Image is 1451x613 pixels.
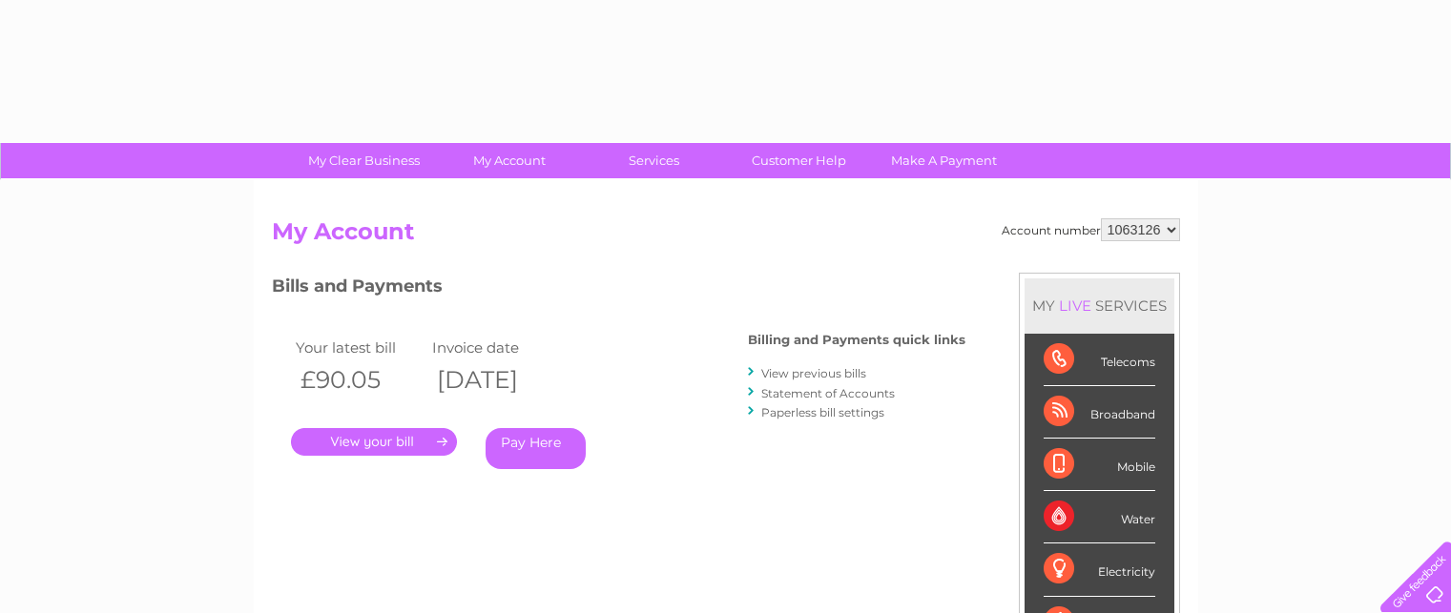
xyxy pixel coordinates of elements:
td: Invoice date [427,335,565,360]
div: LIVE [1055,296,1095,315]
h4: Billing and Payments quick links [748,333,965,347]
div: Mobile [1044,439,1155,491]
a: Paperless bill settings [761,405,884,419]
a: View previous bills [761,366,866,380]
td: Your latest bill [291,335,428,360]
h3: Bills and Payments [272,273,965,306]
a: Services [575,143,733,178]
a: Pay Here [486,428,586,469]
a: My Clear Business [285,143,443,178]
a: Statement of Accounts [761,386,895,400]
h2: My Account [272,218,1180,255]
th: [DATE] [427,360,565,399]
div: Account number [1002,218,1180,241]
div: Electricity [1044,543,1155,596]
a: Customer Help [720,143,878,178]
th: £90.05 [291,360,428,399]
div: Telecoms [1044,334,1155,386]
a: My Account [430,143,588,178]
a: . [291,428,457,456]
div: Water [1044,491,1155,543]
a: Make A Payment [865,143,1023,178]
div: Broadband [1044,386,1155,439]
div: MY SERVICES [1025,278,1174,333]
